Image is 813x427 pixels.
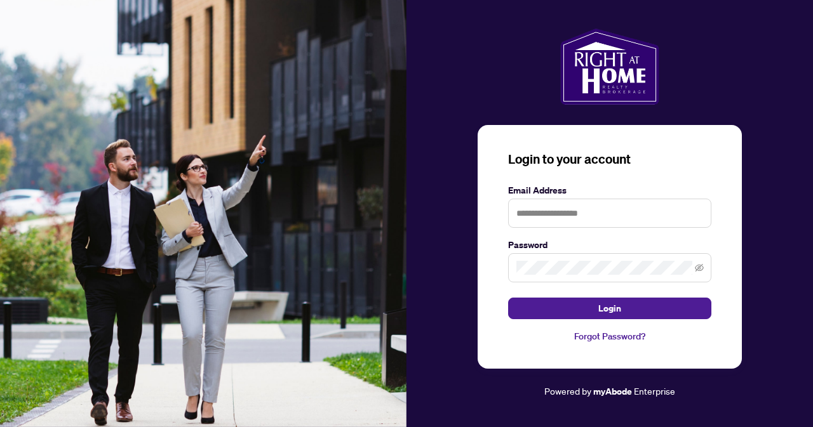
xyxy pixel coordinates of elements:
a: Forgot Password? [508,329,711,343]
span: Powered by [544,385,591,397]
img: ma-logo [560,29,659,105]
h3: Login to your account [508,150,711,168]
span: Login [598,298,621,319]
span: eye-invisible [695,263,704,272]
span: Enterprise [634,385,675,397]
label: Email Address [508,183,711,197]
button: Login [508,298,711,319]
a: myAbode [593,384,632,398]
label: Password [508,238,711,252]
